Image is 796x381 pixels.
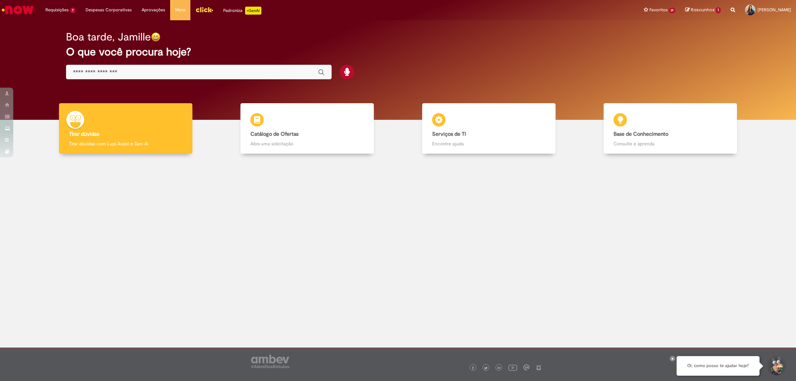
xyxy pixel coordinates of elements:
img: logo_footer_facebook.png [471,366,475,370]
b: Catálogo de Ofertas [250,131,298,137]
p: Abra uma solicitação [250,140,364,147]
div: Oi, como posso te ajudar hoje? [677,356,760,376]
img: happy-face.png [151,32,161,42]
span: Requisições [45,7,69,13]
img: ServiceNow [1,3,35,17]
img: logo_footer_ambev_rotulo_gray.png [251,355,289,368]
b: Tirar dúvidas [69,131,99,137]
img: logo_footer_naosei.png [536,364,542,370]
span: Favoritos [649,7,668,13]
a: Catálogo de Ofertas Abra uma solicitação [217,103,398,154]
img: logo_footer_youtube.png [508,363,517,372]
span: [PERSON_NAME] [758,7,791,13]
span: More [175,7,185,13]
p: Tirar dúvidas com Lupi Assist e Gen Ai [69,140,182,147]
p: +GenAi [245,7,261,15]
a: Rascunhos [685,7,721,13]
img: click_logo_yellow_360x200.png [195,5,213,15]
a: Base de Conhecimento Consulte e aprenda [580,103,762,154]
span: 7 [70,8,76,13]
h2: O que você procura hoje? [66,46,730,58]
p: Consulte e aprenda [614,140,727,147]
b: Serviços de TI [432,131,466,137]
b: Base de Conhecimento [614,131,668,137]
h2: Boa tarde, Jamille [66,31,151,43]
span: 1 [716,7,721,13]
span: Aprovações [142,7,165,13]
a: Serviços de TI Encontre ajuda [398,103,580,154]
img: logo_footer_twitter.png [484,366,488,370]
div: Padroniza [223,7,261,15]
span: Rascunhos [691,7,715,13]
span: Despesas Corporativas [86,7,132,13]
img: logo_footer_workplace.png [523,364,529,370]
img: logo_footer_linkedin.png [497,366,501,370]
button: Iniciar Conversa de Suporte [766,356,786,376]
p: Encontre ajuda [432,140,546,147]
span: 31 [669,8,676,13]
a: Tirar dúvidas Tirar dúvidas com Lupi Assist e Gen Ai [35,103,217,154]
